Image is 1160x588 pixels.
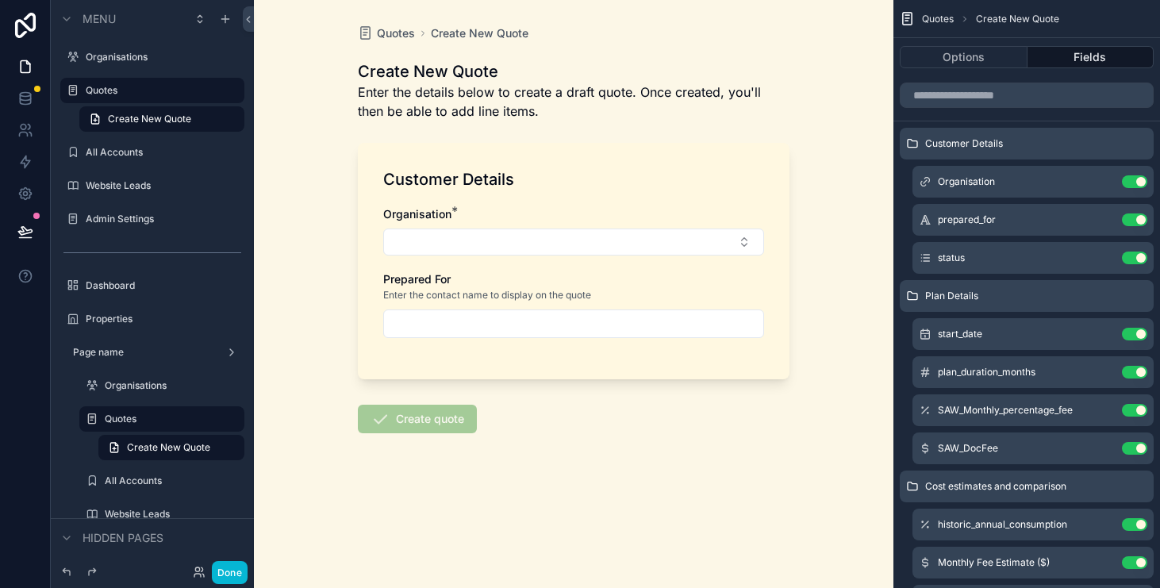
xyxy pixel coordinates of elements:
span: Create New Quote [976,13,1059,25]
span: Prepared For [383,272,451,286]
span: Hidden pages [83,530,163,546]
label: Properties [86,313,241,325]
span: SAW_DocFee [938,442,998,455]
span: start_date [938,328,982,340]
h1: Customer Details [383,168,514,190]
label: All Accounts [105,475,241,487]
label: All Accounts [86,146,241,159]
label: Website Leads [86,179,241,192]
button: Done [212,561,248,584]
span: Create New Quote [127,441,210,454]
span: Organisation [938,175,995,188]
h1: Create New Quote [358,60,789,83]
button: Fields [1027,46,1154,68]
span: Enter the contact name to display on the quote [383,289,591,302]
span: Create New Quote [108,113,191,125]
span: historic_annual_consumption [938,518,1067,531]
button: Options [900,46,1027,68]
label: Organisations [105,379,241,392]
span: SAW_Monthly_percentage_fee [938,404,1073,417]
span: Cost estimates and comparison [925,480,1066,493]
label: Quotes [105,413,235,425]
span: Quotes [922,13,954,25]
span: plan_duration_months [938,366,1035,379]
button: Select Button [383,229,764,256]
span: Organisation [383,207,451,221]
span: Plan Details [925,290,978,302]
a: Create New Quote [79,106,244,132]
label: Admin Settings [86,213,241,225]
a: Create New Quote [98,435,244,460]
span: Enter the details below to create a draft quote. Once created, you'll then be able to add line it... [358,83,789,121]
span: Quotes [377,25,415,41]
label: Page name [73,346,219,359]
span: status [938,252,965,264]
label: Dashboard [86,279,241,292]
span: Customer Details [925,137,1003,150]
a: Create New Quote [431,25,528,41]
label: Quotes [86,84,235,97]
a: Quotes [358,25,415,41]
label: Website Leads [105,508,241,521]
label: Organisations [86,51,241,63]
span: Menu [83,11,116,27]
span: Monthly Fee Estimate ($) [938,556,1050,569]
span: prepared_for [938,213,996,226]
